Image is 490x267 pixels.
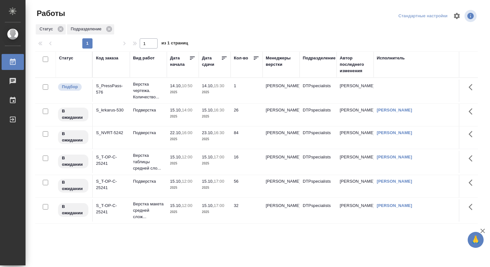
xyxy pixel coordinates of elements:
p: [PERSON_NAME] [266,154,296,160]
p: [PERSON_NAME] [266,130,296,136]
div: S_T-OP-C-25241 [96,202,127,215]
p: 15.10, [202,155,214,159]
p: В ожидании [62,155,85,168]
td: [PERSON_NAME] [337,199,374,222]
p: 10:50 [182,83,192,88]
p: 2025 [202,89,227,95]
p: 2025 [202,185,227,191]
div: Кол-во [234,55,248,61]
div: Исполнитель [377,55,405,61]
p: 16:00 [182,130,192,135]
div: S_T-OP-C-25241 [96,178,127,191]
div: Исполнитель назначен, приступать к работе пока рано [57,154,89,169]
p: 2025 [202,160,227,167]
div: Исполнитель назначен, приступать к работе пока рано [57,107,89,122]
p: 23.10, [202,130,214,135]
p: Верстка макета средней слож... [133,201,164,220]
td: 56 [231,175,263,197]
p: 17:00 [214,203,224,208]
p: 2025 [170,113,196,120]
a: [PERSON_NAME] [377,130,412,135]
p: В ожидании [62,179,85,192]
td: 26 [231,104,263,126]
span: Настроить таблицу [449,8,464,24]
td: DTPspecialists [300,80,337,102]
p: 2025 [202,136,227,142]
p: 2025 [202,209,227,215]
button: 🙏 [468,232,484,248]
p: 12:00 [182,203,192,208]
div: S_PressPass-576 [96,83,127,95]
td: 16 [231,151,263,173]
a: [PERSON_NAME] [377,203,412,208]
p: 2025 [170,160,196,167]
div: Можно подбирать исполнителей [57,83,89,91]
p: 2025 [170,185,196,191]
td: DTPspecialists [300,199,337,222]
td: [PERSON_NAME] [337,151,374,173]
td: [PERSON_NAME] [337,175,374,197]
a: [PERSON_NAME] [377,108,412,112]
div: S_krkarus-530 [96,107,127,113]
div: Статус [59,55,73,61]
div: Менеджеры верстки [266,55,296,68]
p: Подверстка [133,178,164,185]
div: Код заказа [96,55,118,61]
p: [PERSON_NAME] [266,83,296,89]
p: Подразделение [71,26,104,32]
button: Здесь прячутся важные кнопки [465,104,480,119]
div: Автор последнего изменения [340,55,370,74]
p: 2025 [170,209,196,215]
p: [PERSON_NAME] [266,202,296,209]
td: 32 [231,199,263,222]
p: 2025 [202,113,227,120]
div: Исполнитель назначен, приступать к работе пока рано [57,130,89,145]
div: Исполнитель назначен, приступать к работе пока рано [57,202,89,217]
p: 16:30 [214,130,224,135]
span: Работы [35,8,65,19]
p: Верстка чертежа. Количество... [133,81,164,100]
button: Здесь прячутся важные кнопки [465,199,480,215]
p: 17:00 [214,179,224,184]
td: [PERSON_NAME] [337,126,374,149]
p: 12:00 [182,179,192,184]
div: Статус [36,24,66,34]
p: 15.10, [170,155,182,159]
p: 2025 [170,89,196,95]
td: 84 [231,126,263,149]
div: Исполнитель назначен, приступать к работе пока рано [57,178,89,193]
p: 15.10, [202,203,214,208]
button: Здесь прячутся важные кнопки [465,80,480,95]
p: 15.10, [170,179,182,184]
div: Дата начала [170,55,189,68]
div: Дата сдачи [202,55,221,68]
td: 1 [231,80,263,102]
div: split button [397,11,449,21]
span: из 1 страниц [161,39,188,49]
p: 15.10, [202,179,214,184]
p: 2025 [170,136,196,142]
a: [PERSON_NAME] [377,179,412,184]
p: В ожидании [62,203,85,216]
div: S_NVRT-5242 [96,130,127,136]
p: [PERSON_NAME] [266,107,296,113]
p: Подверстка [133,130,164,136]
div: Вид работ [133,55,155,61]
td: DTPspecialists [300,104,337,126]
button: Здесь прячутся важные кнопки [465,151,480,166]
p: 16:30 [214,108,224,112]
p: [PERSON_NAME] [266,178,296,185]
span: Посмотреть информацию [464,10,478,22]
p: 17:00 [214,155,224,159]
td: DTPspecialists [300,126,337,149]
td: [PERSON_NAME] [337,104,374,126]
a: [PERSON_NAME] [377,155,412,159]
p: 15.10, [202,108,214,112]
button: Здесь прячутся важные кнопки [465,126,480,142]
p: 14.10, [202,83,214,88]
div: Подразделение [303,55,336,61]
td: DTPspecialists [300,151,337,173]
p: Подверстка [133,107,164,113]
p: 12:00 [182,155,192,159]
p: 14:00 [182,108,192,112]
